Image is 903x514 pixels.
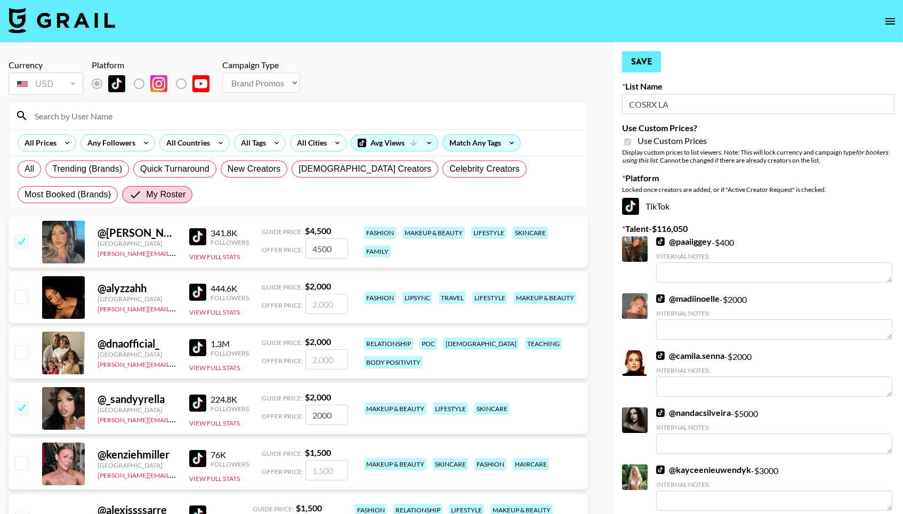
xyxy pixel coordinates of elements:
div: Followers [211,405,249,413]
span: Use Custom Prices [638,135,707,146]
div: List locked to TikTok. [92,73,218,95]
span: Guide Price: [262,228,303,236]
span: Trending (Brands) [52,163,122,175]
img: TikTok [189,284,206,301]
div: - $ 5000 [656,407,892,454]
span: Offer Price: [262,412,303,420]
div: Avg Views [351,135,438,151]
div: - $ 400 [656,236,892,283]
div: All Tags [235,135,268,151]
div: relationship [364,338,413,350]
div: Followers [211,460,249,468]
div: [GEOGRAPHIC_DATA] [98,350,176,358]
img: TikTok [189,339,206,356]
span: Guide Price: [262,394,303,402]
a: [PERSON_NAME][EMAIL_ADDRESS][DOMAIN_NAME] [98,247,255,258]
img: YouTube [192,75,209,92]
div: Campaign Type [222,60,300,70]
div: family [364,245,391,258]
a: [PERSON_NAME][EMAIL_ADDRESS][DOMAIN_NAME] [98,303,255,313]
div: All Countries [160,135,212,151]
div: TikTok [622,198,894,215]
img: TikTok [189,450,206,467]
button: View Full Stats [189,475,240,483]
div: Internal Notes: [656,252,892,260]
img: Grail Talent [9,7,115,33]
span: Celebrity Creators [449,163,520,175]
label: Platform [622,173,894,183]
span: Offer Price: [262,468,303,476]
div: @ [PERSON_NAME] [98,226,176,239]
span: Quick Turnaround [140,163,209,175]
div: @ alyzzahh [98,282,176,295]
div: All Prices [18,135,59,151]
div: lifestyle [472,292,507,304]
button: View Full Stats [189,253,240,261]
strong: $ 1,500 [296,503,322,513]
div: Internal Notes: [656,366,892,374]
div: lipsync [402,292,432,304]
div: lifestyle [471,227,506,239]
strong: $ 2,000 [305,392,331,402]
div: [DEMOGRAPHIC_DATA] [444,338,519,350]
img: TikTok [656,408,665,417]
span: Offer Price: [262,357,303,365]
div: [GEOGRAPHIC_DATA] [98,461,176,469]
div: @ kenziehmiller [98,448,176,461]
div: Internal Notes: [656,423,892,431]
input: 2,000 [305,294,348,314]
a: [PERSON_NAME][EMAIL_ADDRESS][DOMAIN_NAME] [98,414,255,424]
label: List Name [622,81,894,92]
div: 76K [211,449,249,460]
div: travel [439,292,466,304]
a: @nandacsilveira [656,407,731,418]
span: All [25,163,34,175]
span: Offer Price: [262,301,303,309]
div: Currency [9,60,83,70]
div: poc [420,338,437,350]
img: TikTok [656,351,665,360]
span: Guide Price: [262,283,303,291]
div: makeup & beauty [514,292,576,304]
div: 1.3M [211,339,249,349]
div: Match Any Tags [443,135,520,151]
div: - $ 3000 [656,464,892,511]
div: body positivity [364,356,423,368]
div: Internal Notes: [656,309,892,317]
div: Locked once creators are added, or if "Active Creator Request" is checked. [622,186,894,194]
div: teaching [525,338,562,350]
img: Instagram [150,75,167,92]
span: New Creators [228,163,281,175]
input: Search by User Name [28,107,581,124]
div: makeup & beauty [364,403,426,415]
a: @madiinoelle [656,293,720,304]
div: makeup & beauty [402,227,465,239]
span: Guide Price: [262,449,303,457]
span: Guide Price: [262,339,303,347]
strong: $ 1,500 [305,447,331,457]
input: 1,500 [305,460,348,480]
div: [GEOGRAPHIC_DATA] [98,295,176,303]
button: Save [622,51,661,73]
div: makeup & beauty [364,458,426,470]
em: for bookers using this list [622,148,888,164]
button: open drawer [880,11,901,32]
button: View Full Stats [189,419,240,427]
a: @camila.senna [656,350,724,361]
div: 444.6K [211,283,249,294]
div: Currency is locked to USD [9,70,83,97]
div: @ dnaofficial_ [98,337,176,350]
div: USD [11,75,81,93]
a: [PERSON_NAME][EMAIL_ADDRESS][DOMAIN_NAME] [98,469,255,479]
div: Display custom prices to list viewers. Note: This will lock currency and campaign type . Cannot b... [622,148,894,164]
div: - $ 2000 [656,350,892,397]
div: Any Followers [81,135,138,151]
div: haircare [513,458,549,470]
div: Followers [211,238,249,246]
span: Guide Price: [253,505,294,513]
div: fashion [364,227,396,239]
strong: $ 4,500 [305,226,331,236]
div: 341.8K [211,228,249,238]
span: My Roster [146,188,186,201]
a: @paaiiggey [656,236,712,247]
